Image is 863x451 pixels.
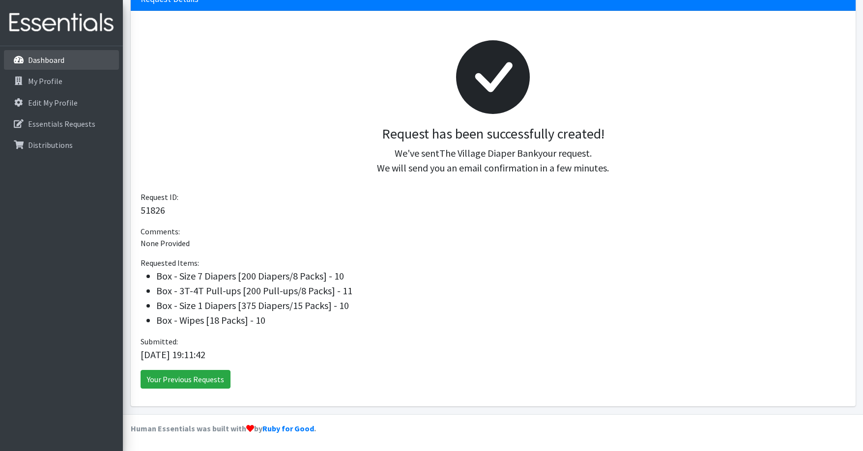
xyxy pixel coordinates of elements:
[148,146,838,175] p: We've sent your request. We will send you an email confirmation in a few minutes.
[4,71,119,91] a: My Profile
[4,114,119,134] a: Essentials Requests
[148,126,838,142] h3: Request has been successfully created!
[4,50,119,70] a: Dashboard
[4,6,119,39] img: HumanEssentials
[262,423,314,433] a: Ruby for Good
[28,76,62,86] p: My Profile
[141,192,178,202] span: Request ID:
[141,258,199,268] span: Requested Items:
[141,226,180,236] span: Comments:
[28,140,73,150] p: Distributions
[141,370,230,389] a: Your Previous Requests
[141,238,190,248] span: None Provided
[156,298,846,313] li: Box - Size 1 Diapers [375 Diapers/15 Packs] - 10
[4,93,119,113] a: Edit My Profile
[141,337,178,346] span: Submitted:
[28,55,64,65] p: Dashboard
[439,147,538,159] span: The Village Diaper Bank
[4,135,119,155] a: Distributions
[156,269,846,283] li: Box - Size 7 Diapers [200 Diapers/8 Packs] - 10
[156,283,846,298] li: Box - 3T-4T Pull-ups [200 Pull-ups/8 Packs] - 11
[131,423,316,433] strong: Human Essentials was built with by .
[141,347,846,362] p: [DATE] 19:11:42
[141,203,846,218] p: 51826
[156,313,846,328] li: Box - Wipes [18 Packs] - 10
[28,98,78,108] p: Edit My Profile
[28,119,95,129] p: Essentials Requests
